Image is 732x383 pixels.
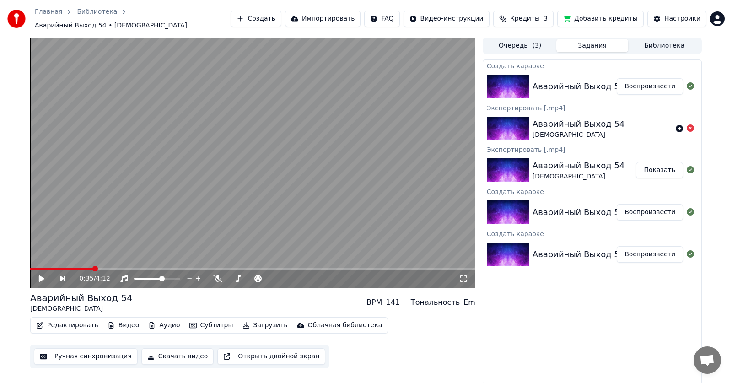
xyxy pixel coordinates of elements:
img: youka [7,10,26,28]
span: 0:35 [79,274,93,283]
button: Воспроизвести [617,246,683,263]
span: Кредиты [510,14,540,23]
button: Загрузить [239,319,291,332]
div: Тональность [411,297,460,308]
a: Главная [35,7,62,16]
span: 3 [544,14,548,23]
button: Кредиты3 [493,11,554,27]
button: Субтитры [186,319,237,332]
div: [DEMOGRAPHIC_DATA] [533,130,624,140]
div: Создать караоке [483,60,701,71]
button: Добавить кредиты [557,11,644,27]
button: Аудио [145,319,183,332]
button: Открыть двойной экран [217,348,325,365]
div: Экспортировать [.mp4] [483,102,701,113]
div: Создать караоке [483,186,701,197]
button: Ручная синхронизация [34,348,138,365]
button: Воспроизвести [617,204,683,221]
div: / [79,274,101,283]
a: Библиотека [77,7,117,16]
div: Em [463,297,475,308]
div: [DEMOGRAPHIC_DATA] [30,304,133,313]
nav: breadcrumb [35,7,231,30]
span: ( 3 ) [532,41,541,50]
button: Видео [104,319,143,332]
span: Аварийный Выход 54 • [DEMOGRAPHIC_DATA] [35,21,187,30]
div: Аварийный Выход 54 Расстрел за надежду [533,80,721,93]
div: Настройки [664,14,700,23]
button: Импортировать [285,11,361,27]
div: Аварийный Выход 54 [533,159,624,172]
div: Открытый чат [694,346,721,374]
div: Аварийный Выход 54 Аврора [533,206,658,219]
button: FAQ [364,11,399,27]
div: Аварийный Выход 54 [533,118,624,130]
button: Видео-инструкции [404,11,490,27]
div: Облачная библиотека [308,321,382,330]
div: [DEMOGRAPHIC_DATA] [533,172,624,181]
span: 4:12 [96,274,110,283]
div: Экспортировать [.mp4] [483,144,701,155]
button: Показать [636,162,683,178]
div: Аварийный Выход 54 [30,291,133,304]
div: Аварийный Выход 54 Аврора [533,248,658,261]
div: 141 [386,297,400,308]
button: Скачать видео [141,348,214,365]
button: Задания [556,39,629,52]
button: Библиотека [628,39,700,52]
div: BPM [366,297,382,308]
button: Создать [231,11,281,27]
button: Воспроизвести [617,78,683,95]
button: Настройки [647,11,706,27]
button: Редактировать [32,319,102,332]
button: Очередь [484,39,556,52]
div: Создать караоке [483,228,701,239]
